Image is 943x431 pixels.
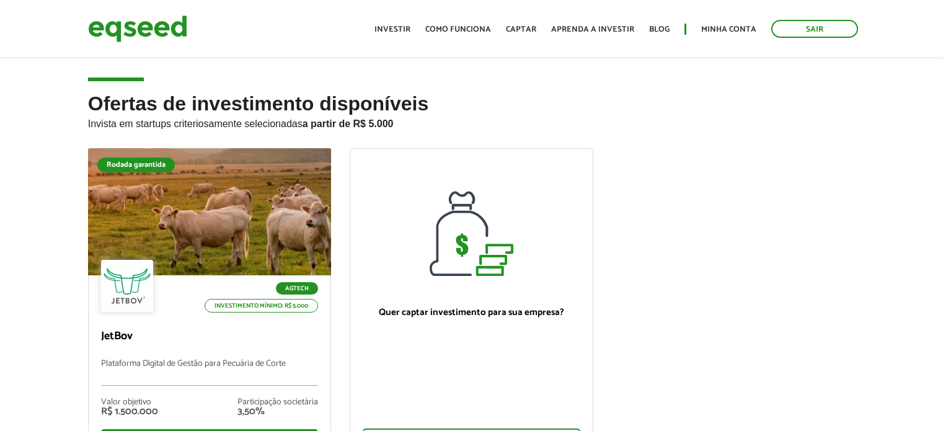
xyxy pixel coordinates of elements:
div: 3,50% [237,407,318,417]
a: Como funciona [425,25,491,33]
p: Invista em startups criteriosamente selecionadas [88,115,856,130]
strong: a partir de R$ 5.000 [303,118,394,129]
div: Participação societária [237,398,318,407]
p: Agtech [276,282,318,295]
a: Aprenda a investir [551,25,634,33]
p: Quer captar investimento para sua empresa? [363,307,580,318]
img: EqSeed [88,12,187,45]
a: Sair [771,20,858,38]
a: Investir [374,25,410,33]
a: Blog [649,25,670,33]
a: Minha conta [701,25,756,33]
a: Captar [506,25,536,33]
div: Valor objetivo [101,398,158,407]
div: Rodada garantida [97,158,175,172]
p: JetBov [101,330,319,344]
p: Investimento mínimo: R$ 5.000 [205,299,318,313]
h2: Ofertas de investimento disponíveis [88,93,856,148]
p: Plataforma Digital de Gestão para Pecuária de Corte [101,359,319,386]
div: R$ 1.500.000 [101,407,158,417]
